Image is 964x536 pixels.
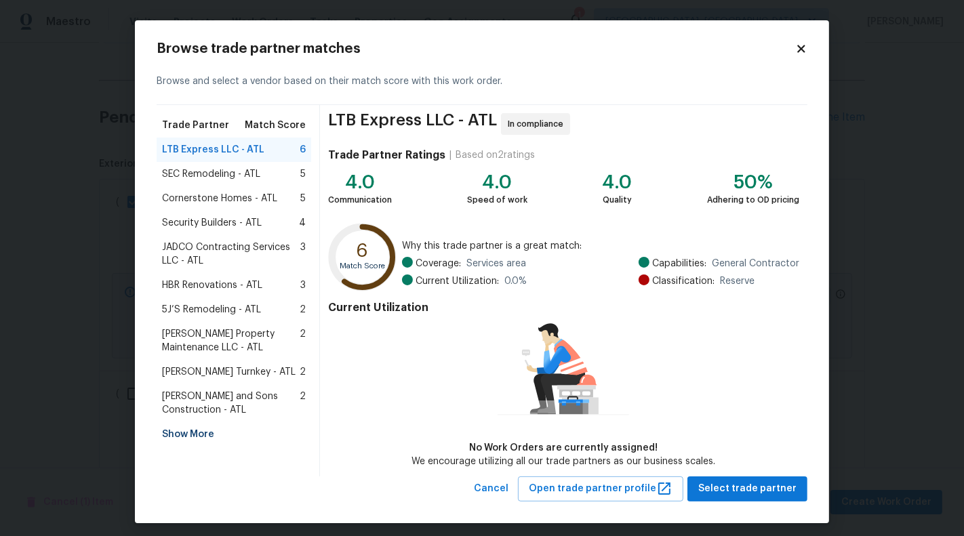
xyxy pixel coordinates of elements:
[340,262,385,270] text: Match Score
[162,327,300,354] span: [PERSON_NAME] Property Maintenance LLC - ATL
[529,480,672,497] span: Open trade partner profile
[698,480,797,497] span: Select trade partner
[300,167,306,181] span: 5
[411,455,715,468] div: We encourage utilizing all our trade partners as our business scales.
[652,274,715,288] span: Classification:
[466,257,526,270] span: Services area
[300,192,306,205] span: 5
[162,365,296,379] span: [PERSON_NAME] Turnkey - ATL
[300,279,306,292] span: 3
[300,390,306,417] span: 2
[402,239,799,253] span: Why this trade partner is a great match:
[707,176,799,189] div: 50%
[157,422,311,447] div: Show More
[652,257,706,270] span: Capabilities:
[416,274,499,288] span: Current Utilization:
[328,193,392,207] div: Communication
[300,365,306,379] span: 2
[245,119,306,132] span: Match Score
[518,476,683,501] button: Open trade partner profile
[712,257,799,270] span: General Contractor
[162,279,262,292] span: HBR Renovations - ATL
[328,113,497,135] span: LTB Express LLC - ATL
[504,274,527,288] span: 0.0 %
[162,119,229,132] span: Trade Partner
[602,193,632,207] div: Quality
[300,241,306,268] span: 3
[299,216,306,230] span: 4
[468,476,514,501] button: Cancel
[162,192,277,205] span: Cornerstone Homes - ATL
[707,193,799,207] div: Adhering to OD pricing
[687,476,807,501] button: Select trade partner
[602,176,632,189] div: 4.0
[162,143,264,157] span: LTB Express LLC - ATL
[300,143,306,157] span: 6
[467,176,527,189] div: 4.0
[162,216,262,230] span: Security Builders - ATL
[162,390,300,417] span: [PERSON_NAME] and Sons Construction - ATL
[416,257,461,270] span: Coverage:
[328,176,392,189] div: 4.0
[300,327,306,354] span: 2
[467,193,527,207] div: Speed of work
[720,274,755,288] span: Reserve
[162,303,261,316] span: 5J’S Remodeling - ATL
[411,441,715,455] div: No Work Orders are currently assigned!
[474,480,508,497] span: Cancel
[508,117,569,131] span: In compliance
[328,301,799,314] h4: Current Utilization
[328,148,445,162] h4: Trade Partner Ratings
[162,167,260,181] span: SEC Remodeling - ATL
[300,303,306,316] span: 2
[445,148,456,162] div: |
[357,242,369,261] text: 6
[157,42,795,56] h2: Browse trade partner matches
[162,241,300,268] span: JADCO Contracting Services LLC - ATL
[456,148,535,162] div: Based on 2 ratings
[157,58,807,105] div: Browse and select a vendor based on their match score with this work order.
